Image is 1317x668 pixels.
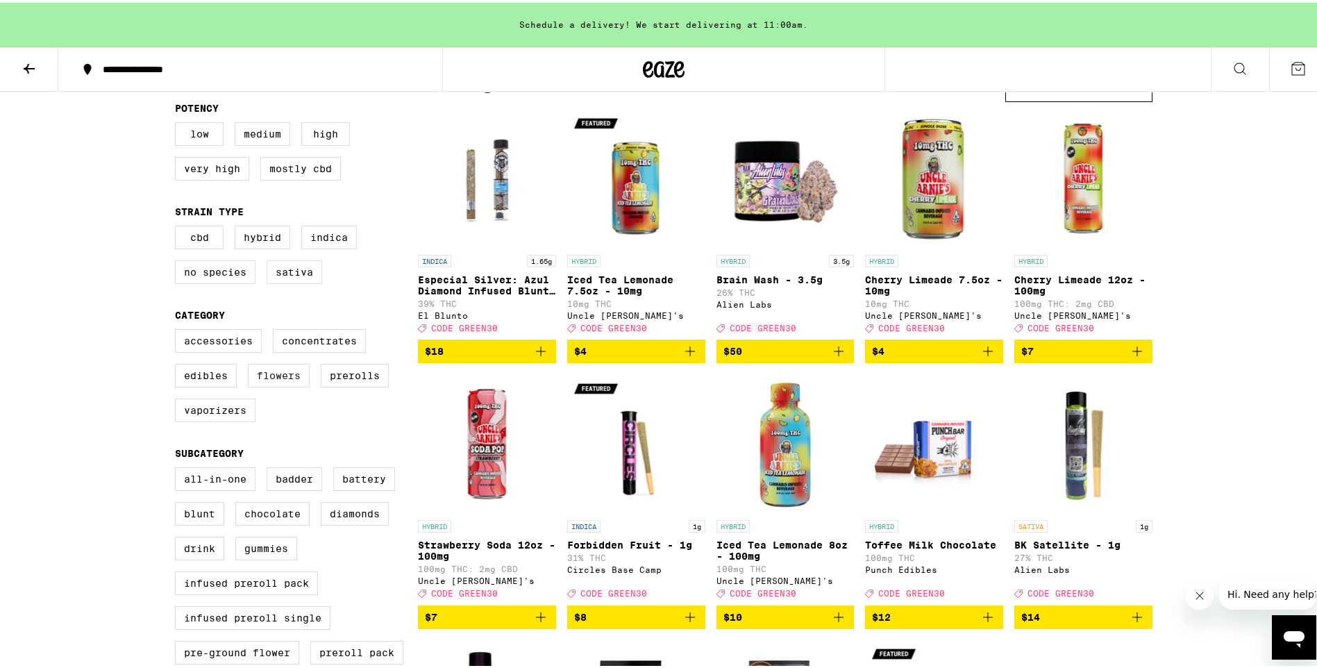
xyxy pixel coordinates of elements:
[716,574,855,583] div: Uncle [PERSON_NAME]'s
[175,534,224,558] label: Drink
[175,638,299,662] label: Pre-ground Flower
[425,609,437,620] span: $7
[1014,371,1152,602] a: Open page for BK Satellite - 1g from Alien Labs
[425,343,444,354] span: $18
[175,258,255,281] label: No Species
[567,371,705,510] img: Circles Base Camp - Forbidden Fruit - 1g
[716,517,750,530] p: HYBRID
[730,587,796,596] span: CODE GREEN30
[431,587,498,596] span: CODE GREEN30
[865,562,1003,571] div: Punch Edibles
[235,534,297,558] label: Gummies
[235,119,290,143] label: Medium
[175,119,224,143] label: Low
[716,106,855,337] a: Open page for Brain Wash - 3.5g from Alien Labs
[878,321,945,330] span: CODE GREEN30
[580,587,647,596] span: CODE GREEN30
[865,371,1003,602] a: Open page for Toffee Milk Chocolate from Punch Edibles
[418,574,556,583] div: Uncle [PERSON_NAME]'s
[418,371,556,602] a: Open page for Strawberry Soda 12oz - 100mg from Uncle Arnie's
[273,326,366,350] label: Concentrates
[1014,537,1152,548] p: BK Satellite - 1g
[1014,252,1048,265] p: HYBRID
[248,361,310,385] label: Flowers
[829,252,854,265] p: 3.5g
[260,154,341,178] label: Mostly CBD
[175,396,255,419] label: Vaporizers
[418,252,451,265] p: INDICA
[567,603,705,626] button: Add to bag
[175,603,330,627] label: Infused Preroll Single
[310,638,403,662] label: Preroll Pack
[418,106,556,337] a: Open page for Especial Silver: Azul Diamond Infused Blunt - 1.65g from El Blunto
[716,272,855,283] p: Brain Wash - 3.5g
[567,272,705,294] p: Iced Tea Lemonade 7.5oz - 10mg
[716,562,855,571] p: 100mg THC
[1014,562,1152,571] div: Alien Labs
[527,252,556,265] p: 1.65g
[418,272,556,294] p: Especial Silver: Azul Diamond Infused Blunt - 1.65g
[716,371,855,510] img: Uncle Arnie's - Iced Tea Lemonade 8oz - 100mg
[1014,337,1152,360] button: Add to bag
[730,321,796,330] span: CODE GREEN30
[1014,517,1048,530] p: SATIVA
[1186,579,1214,607] iframe: Close message
[267,258,322,281] label: Sativa
[418,562,556,571] p: 100mg THC: 2mg CBD
[567,537,705,548] p: Forbidden Fruit - 1g
[1014,308,1152,317] div: Uncle [PERSON_NAME]'s
[301,223,357,247] label: Indica
[175,499,224,523] label: Blunt
[567,297,705,306] p: 10mg THC
[865,272,1003,294] p: Cherry Limeade 7.5oz - 10mg
[175,465,255,488] label: All-In-One
[333,465,395,488] label: Battery
[418,297,556,306] p: 39% THC
[1272,612,1316,657] iframe: Button to launch messaging window
[175,569,318,592] label: Infused Preroll Pack
[723,343,742,354] span: $50
[716,603,855,626] button: Add to bag
[418,603,556,626] button: Add to bag
[865,603,1003,626] button: Add to bag
[580,321,647,330] span: CODE GREEN30
[865,106,1003,337] a: Open page for Cherry Limeade 7.5oz - 10mg from Uncle Arnie's
[567,337,705,360] button: Add to bag
[431,321,498,330] span: CODE GREEN30
[865,106,1003,245] img: Uncle Arnie's - Cherry Limeade 7.5oz - 10mg
[574,343,587,354] span: $4
[865,371,1003,510] img: Punch Edibles - Toffee Milk Chocolate
[865,337,1003,360] button: Add to bag
[567,371,705,602] a: Open page for Forbidden Fruit - 1g from Circles Base Camp
[175,154,249,178] label: Very High
[175,326,262,350] label: Accessories
[865,308,1003,317] div: Uncle [PERSON_NAME]'s
[1014,106,1152,245] img: Uncle Arnie's - Cherry Limeade 12oz - 100mg
[567,551,705,560] p: 31% THC
[175,203,244,215] legend: Strain Type
[418,537,556,559] p: Strawberry Soda 12oz - 100mg
[321,499,389,523] label: Diamonds
[418,308,556,317] div: El Blunto
[574,609,587,620] span: $8
[716,371,855,602] a: Open page for Iced Tea Lemonade 8oz - 100mg from Uncle Arnie's
[175,445,244,456] legend: Subcategory
[1014,106,1152,337] a: Open page for Cherry Limeade 12oz - 100mg from Uncle Arnie's
[1014,551,1152,560] p: 27% THC
[716,297,855,306] div: Alien Labs
[865,551,1003,560] p: 100mg THC
[235,223,290,247] label: Hybrid
[1136,517,1152,530] p: 1g
[567,562,705,571] div: Circles Base Camp
[872,343,884,354] span: $4
[1219,576,1316,607] iframe: Message from company
[865,252,898,265] p: HYBRID
[567,106,705,245] img: Uncle Arnie's - Iced Tea Lemonade 7.5oz - 10mg
[175,361,237,385] label: Edibles
[716,537,855,559] p: Iced Tea Lemonade 8oz - 100mg
[1014,371,1152,510] img: Alien Labs - BK Satellite - 1g
[567,308,705,317] div: Uncle [PERSON_NAME]'s
[716,106,855,245] img: Alien Labs - Brain Wash - 3.5g
[567,106,705,337] a: Open page for Iced Tea Lemonade 7.5oz - 10mg from Uncle Arnie's
[1021,343,1034,354] span: $7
